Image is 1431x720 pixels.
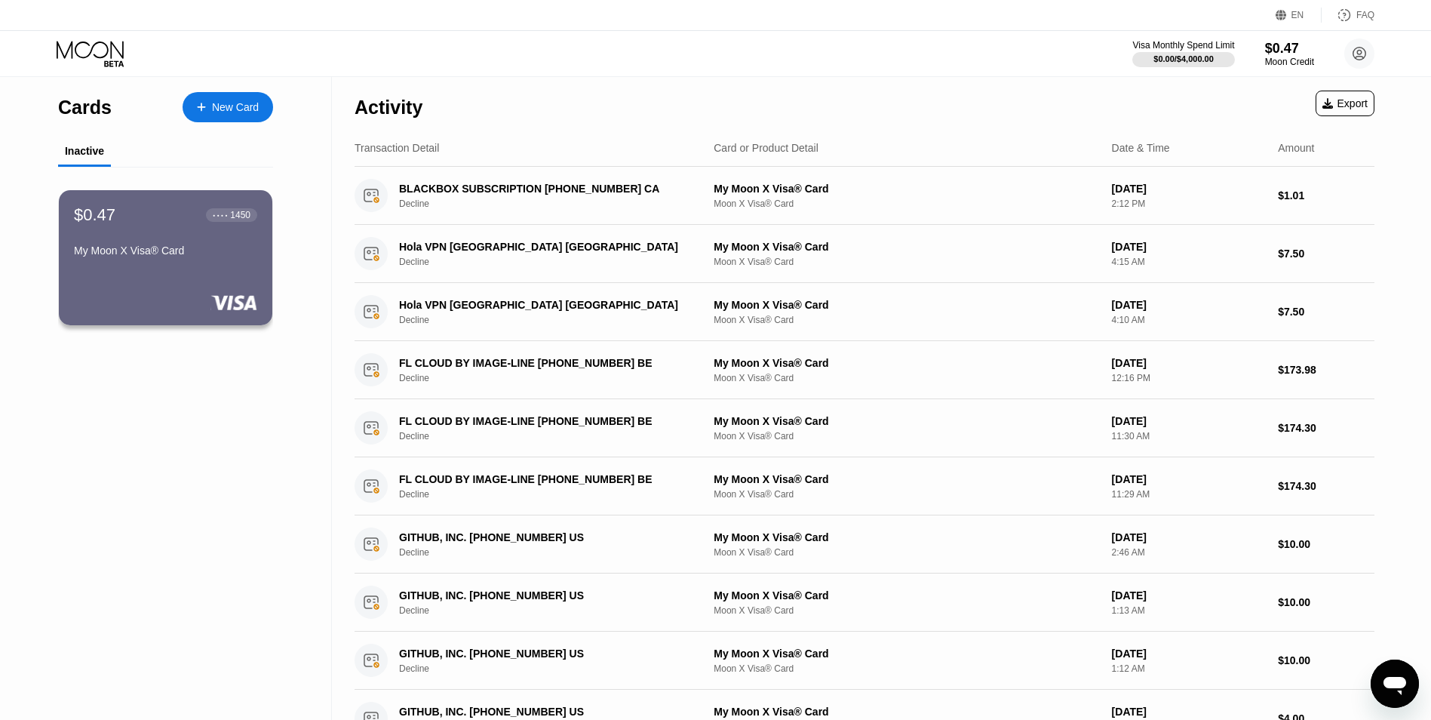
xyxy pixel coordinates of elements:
div: [DATE] [1112,648,1267,660]
div: My Moon X Visa® Card [714,357,1099,369]
div: My Moon X Visa® Card [714,531,1099,543]
div: EN [1276,8,1322,23]
div: 11:29 AM [1112,489,1267,500]
div: Moon X Visa® Card [714,547,1099,558]
div: Export [1322,97,1368,109]
div: Visa Monthly Spend Limit$0.00/$4,000.00 [1132,40,1234,67]
div: Decline [399,431,711,442]
iframe: Кнопка запуска окна обмена сообщениями [1371,660,1419,708]
div: Inactive [65,145,104,157]
div: $10.00 [1278,538,1374,550]
div: 12:16 PM [1112,373,1267,383]
div: 2:12 PM [1112,198,1267,209]
div: FL CLOUD BY IMAGE-LINE [PHONE_NUMBER] BEDeclineMy Moon X Visa® CardMoon X Visa® Card[DATE]11:29 A... [355,457,1374,515]
div: My Moon X Visa® Card [714,473,1099,485]
div: FL CLOUD BY IMAGE-LINE [PHONE_NUMBER] BE [399,473,689,485]
div: $0.00 / $4,000.00 [1153,54,1214,63]
div: [DATE] [1112,531,1267,543]
div: Amount [1278,142,1314,154]
div: Hola VPN [GEOGRAPHIC_DATA] [GEOGRAPHIC_DATA] [399,241,689,253]
div: Decline [399,198,711,209]
div: Activity [355,97,422,118]
div: GITHUB, INC. [PHONE_NUMBER] US [399,589,689,602]
div: My Moon X Visa® Card [714,183,1099,195]
div: 4:15 AM [1112,257,1267,267]
div: EN [1291,10,1304,20]
div: 2:46 AM [1112,547,1267,558]
div: FAQ [1356,10,1374,20]
div: GITHUB, INC. [PHONE_NUMBER] USDeclineMy Moon X Visa® CardMoon X Visa® Card[DATE]1:12 AM$10.00 [355,632,1374,690]
div: GITHUB, INC. [PHONE_NUMBER] US [399,706,689,718]
div: 1:13 AM [1112,605,1267,616]
div: GITHUB, INC. [PHONE_NUMBER] US [399,648,689,660]
div: Date & Time [1112,142,1170,154]
div: Decline [399,257,711,267]
div: Moon X Visa® Card [714,489,1099,500]
div: [DATE] [1112,299,1267,311]
div: $0.47● ● ● ●1450My Moon X Visa® Card [59,190,272,325]
div: Cards [58,97,112,118]
div: Moon X Visa® Card [714,257,1099,267]
div: GITHUB, INC. [PHONE_NUMBER] US [399,531,689,543]
div: $10.00 [1278,596,1374,608]
div: Visa Monthly Spend Limit [1132,40,1234,51]
div: Moon Credit [1265,57,1314,67]
div: My Moon X Visa® Card [714,299,1099,311]
div: [DATE] [1112,415,1267,427]
div: Hola VPN [GEOGRAPHIC_DATA] [GEOGRAPHIC_DATA] [399,299,689,311]
div: $0.47 [74,205,115,225]
div: 4:10 AM [1112,315,1267,325]
div: BLACKBOX SUBSCRIPTION [PHONE_NUMBER] CA [399,183,689,195]
div: 1:12 AM [1112,663,1267,674]
div: [DATE] [1112,589,1267,602]
div: $0.47 [1265,41,1314,57]
div: 1450 [230,210,250,220]
div: [DATE] [1112,241,1267,253]
div: Decline [399,373,711,383]
div: $173.98 [1278,364,1374,376]
div: $7.50 [1278,306,1374,318]
div: FL CLOUD BY IMAGE-LINE [PHONE_NUMBER] BE [399,357,689,369]
div: Decline [399,605,711,616]
div: $0.47Moon Credit [1265,41,1314,67]
div: FL CLOUD BY IMAGE-LINE [PHONE_NUMBER] BEDeclineMy Moon X Visa® CardMoon X Visa® Card[DATE]12:16 P... [355,341,1374,399]
div: My Moon X Visa® Card [714,706,1099,718]
div: [DATE] [1112,357,1267,369]
div: [DATE] [1112,706,1267,718]
div: My Moon X Visa® Card [714,589,1099,602]
div: My Moon X Visa® Card [74,245,257,257]
div: Hola VPN [GEOGRAPHIC_DATA] [GEOGRAPHIC_DATA]DeclineMy Moon X Visa® CardMoon X Visa® Card[DATE]4:1... [355,225,1374,283]
div: [DATE] [1112,473,1267,485]
div: Transaction Detail [355,142,439,154]
div: Decline [399,315,711,325]
div: $7.50 [1278,248,1374,260]
div: Moon X Visa® Card [714,605,1099,616]
div: Decline [399,489,711,500]
div: Decline [399,547,711,558]
div: ● ● ● ● [213,213,228,217]
div: New Card [212,101,259,114]
div: Decline [399,663,711,674]
div: New Card [183,92,273,122]
div: Moon X Visa® Card [714,663,1099,674]
div: $174.30 [1278,422,1374,434]
div: $10.00 [1278,654,1374,666]
div: 11:30 AM [1112,431,1267,442]
div: $1.01 [1278,189,1374,202]
div: Card or Product Detail [714,142,818,154]
div: Moon X Visa® Card [714,315,1099,325]
div: FL CLOUD BY IMAGE-LINE [PHONE_NUMBER] BEDeclineMy Moon X Visa® CardMoon X Visa® Card[DATE]11:30 A... [355,399,1374,457]
div: My Moon X Visa® Card [714,415,1099,427]
div: FL CLOUD BY IMAGE-LINE [PHONE_NUMBER] BE [399,415,689,427]
div: Moon X Visa® Card [714,373,1099,383]
div: My Moon X Visa® Card [714,648,1099,660]
div: GITHUB, INC. [PHONE_NUMBER] USDeclineMy Moon X Visa® CardMoon X Visa® Card[DATE]1:13 AM$10.00 [355,574,1374,632]
div: Moon X Visa® Card [714,198,1099,209]
div: Moon X Visa® Card [714,431,1099,442]
div: $174.30 [1278,480,1374,492]
div: BLACKBOX SUBSCRIPTION [PHONE_NUMBER] CADeclineMy Moon X Visa® CardMoon X Visa® Card[DATE]2:12 PM$... [355,167,1374,225]
div: My Moon X Visa® Card [714,241,1099,253]
div: Export [1316,91,1374,116]
div: FAQ [1322,8,1374,23]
